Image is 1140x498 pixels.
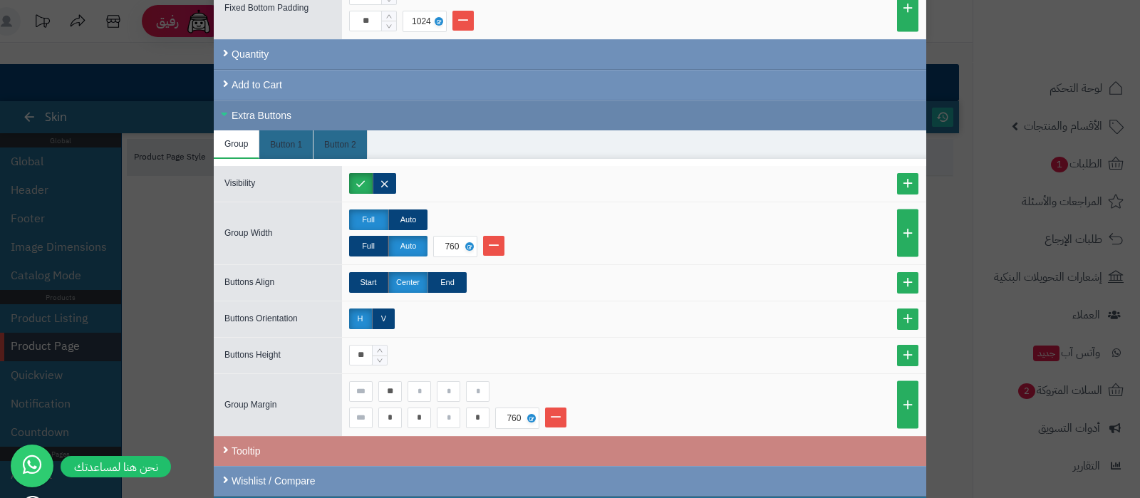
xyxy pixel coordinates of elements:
span: Group Margin [224,400,276,410]
span: Buttons Height [224,350,281,360]
div: Quantity [214,39,926,70]
div: Wishlist / Compare [214,466,926,496]
li: Button 2 [313,130,368,159]
span: Buttons Align [224,277,274,287]
span: Decrease Value [382,21,396,31]
span: Increase Value [382,11,396,21]
li: Group [214,130,259,159]
span: Group Width [224,228,272,238]
span: Fixed Bottom Padding [224,3,309,13]
label: V [372,308,395,329]
label: Start [349,272,388,293]
label: H [349,308,372,329]
label: Center [388,272,427,293]
div: Tooltip [214,436,926,466]
label: End [427,272,467,293]
span: Decrease Value [373,356,387,365]
li: Button 1 [259,130,313,159]
div: 1024 [408,11,439,31]
div: Extra Buttons [214,100,926,130]
span: Visibility [224,178,255,188]
span: Increase Value [373,346,387,356]
label: Auto [388,236,427,256]
label: Full [349,236,388,256]
div: Add to Cart [214,70,926,100]
div: 760 [438,237,470,256]
label: Full [349,209,388,230]
div: 760 [500,408,532,428]
span: Buttons Orientation [224,313,298,323]
label: Auto [388,209,427,230]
